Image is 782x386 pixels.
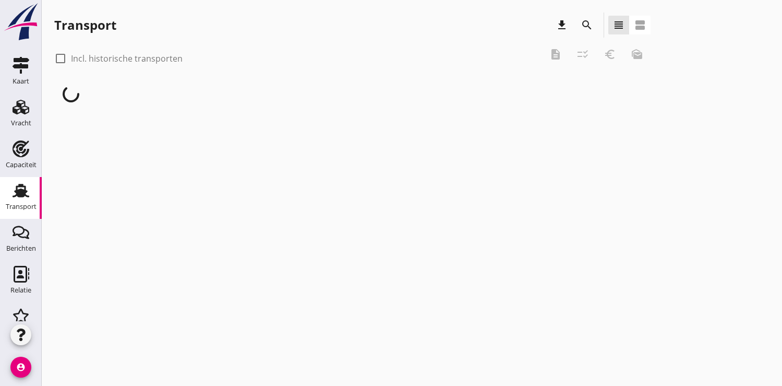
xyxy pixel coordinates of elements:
[71,53,183,64] label: Incl. historische transporten
[2,3,40,41] img: logo-small.a267ee39.svg
[6,203,37,210] div: Transport
[10,287,31,294] div: Relatie
[54,17,116,33] div: Transport
[13,78,29,85] div: Kaart
[634,19,646,31] i: view_agenda
[11,120,31,126] div: Vracht
[6,245,36,252] div: Berichten
[10,357,31,378] i: account_circle
[581,19,593,31] i: search
[6,161,37,168] div: Capaciteit
[556,19,568,31] i: download
[612,19,625,31] i: view_headline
